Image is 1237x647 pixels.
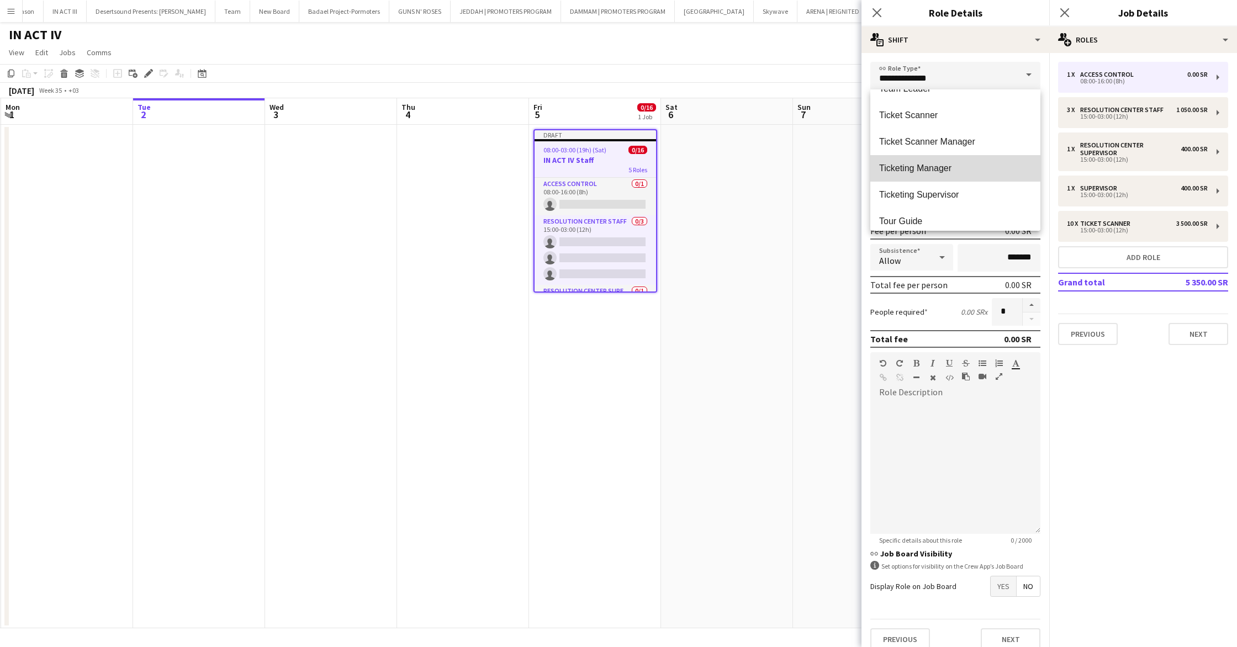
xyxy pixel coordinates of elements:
[215,1,250,22] button: Team
[796,108,811,121] span: 7
[628,166,647,174] span: 5 Roles
[870,581,956,591] label: Display Role on Job Board
[870,225,926,236] div: Fee per person
[879,110,1032,120] span: Ticket Scanner
[1176,106,1208,114] div: 1 050.00 SR
[1058,246,1228,268] button: Add role
[1067,114,1208,119] div: 15:00-03:00 (12h)
[535,285,656,322] app-card-role: Resolution Center Supervisor0/1
[1080,220,1135,227] div: Ticket Scanner
[995,359,1003,368] button: Ordered List
[4,108,20,121] span: 1
[1067,157,1208,162] div: 15:00-03:00 (12h)
[1012,359,1019,368] button: Text Color
[995,372,1003,381] button: Fullscreen
[401,102,415,112] span: Thu
[1067,220,1080,227] div: 10 x
[535,215,656,285] app-card-role: Resolution Center Staff0/315:00-03:00 (12h)
[36,86,64,94] span: Week 35
[945,359,953,368] button: Underline
[962,372,970,381] button: Paste as plain text
[1080,184,1122,192] div: Supervisor
[31,45,52,60] a: Edit
[9,85,34,96] div: [DATE]
[879,136,1032,147] span: Ticket Scanner Manager
[250,1,299,22] button: New Board
[136,108,151,121] span: 2
[912,373,920,382] button: Horizontal Line
[929,373,937,382] button: Clear Formatting
[1080,71,1138,78] div: Access Control
[1005,279,1032,290] div: 0.00 SR
[1176,220,1208,227] div: 3 500.00 SR
[269,102,284,112] span: Wed
[533,129,657,293] app-job-card: Draft08:00-03:00 (19h) (Sat)0/16IN ACT IV Staff5 RolesAccess Control0/108:00-16:00 (8h) Resolutio...
[665,102,678,112] span: Sat
[979,359,986,368] button: Unordered List
[929,359,937,368] button: Italic
[1005,225,1032,236] div: 0.00 SR
[1067,192,1208,198] div: 15:00-03:00 (12h)
[138,102,151,112] span: Tue
[1181,145,1208,153] div: 400.00 SR
[664,108,678,121] span: 6
[879,216,1032,226] span: Tour Guide
[638,113,655,121] div: 1 Job
[1067,71,1080,78] div: 1 x
[389,1,451,22] button: GUNS N' ROSES
[535,155,656,165] h3: IN ACT IV Staff
[870,561,1040,571] div: Set options for visibility on the Crew App’s Job Board
[991,576,1016,596] span: Yes
[400,108,415,121] span: 4
[870,549,1040,559] h3: Job Board Visibility
[1187,71,1208,78] div: 0.00 SR
[870,536,971,544] span: Specific details about this role
[961,307,987,317] div: 0.00 SR x
[1017,576,1040,596] span: No
[6,102,20,112] span: Mon
[628,146,647,154] span: 0/16
[870,333,908,344] div: Total fee
[55,45,80,60] a: Jobs
[754,1,797,22] button: Skywave
[1067,78,1208,84] div: 08:00-16:00 (8h)
[9,47,24,57] span: View
[87,1,215,22] button: Desertsound Presents: [PERSON_NAME]
[1023,298,1040,312] button: Increase
[533,102,542,112] span: Fri
[535,130,656,139] div: Draft
[543,146,606,154] span: 08:00-03:00 (19h) (Sat)
[979,372,986,381] button: Insert video
[535,178,656,215] app-card-role: Access Control0/108:00-16:00 (8h)
[879,359,887,368] button: Undo
[1058,323,1118,345] button: Previous
[861,26,1049,53] div: Shift
[1049,6,1237,20] h3: Job Details
[896,359,903,368] button: Redo
[879,163,1032,173] span: Ticketing Manager
[82,45,116,60] a: Comms
[861,6,1049,20] h3: Role Details
[675,1,754,22] button: [GEOGRAPHIC_DATA]
[879,255,901,266] span: Allow
[945,373,953,382] button: HTML Code
[68,86,79,94] div: +03
[9,26,61,43] h1: IN ACT IV
[268,108,284,121] span: 3
[1002,536,1040,544] span: 0 / 2000
[962,359,970,368] button: Strikethrough
[4,45,29,60] a: View
[299,1,389,22] button: Badael Project-Pormoters
[1080,141,1181,157] div: Resolution Center Supervisor
[451,1,561,22] button: JEDDAH | PROMOTERS PROGRAM
[870,307,928,317] label: People required
[797,102,811,112] span: Sun
[637,103,656,112] span: 0/16
[1169,323,1228,345] button: Next
[1067,227,1208,233] div: 15:00-03:00 (12h)
[912,359,920,368] button: Bold
[1181,184,1208,192] div: 400.00 SR
[1159,273,1228,291] td: 5 350.00 SR
[1067,145,1080,153] div: 1 x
